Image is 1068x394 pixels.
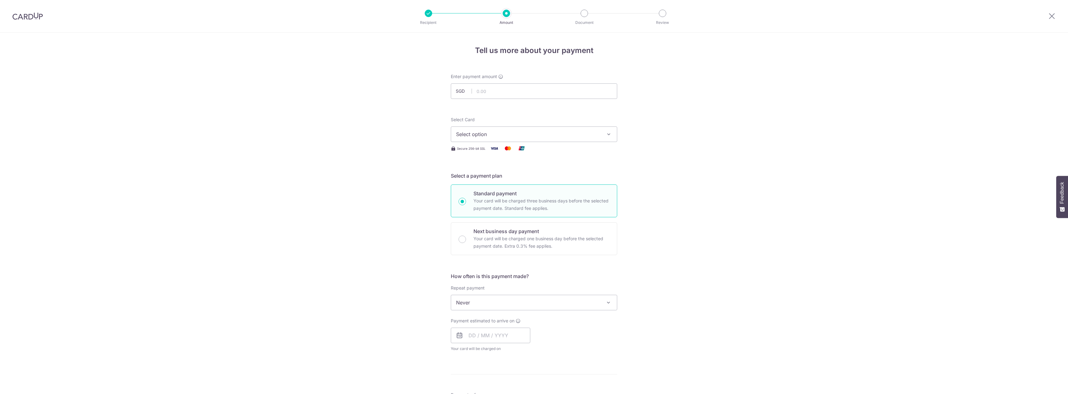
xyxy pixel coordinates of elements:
[451,272,617,280] h5: How often is this payment made?
[640,20,686,26] p: Review
[12,12,43,20] img: CardUp
[405,20,451,26] p: Recipient
[473,228,609,235] p: Next business day payment
[483,20,529,26] p: Amount
[473,197,609,212] p: Your card will be charged three business days before the selected payment date. Standard fee appl...
[1059,182,1065,204] span: Feedback
[451,285,485,291] label: Repeat payment
[451,318,514,324] span: Payment estimated to arrive on
[451,45,617,56] h4: Tell us more about your payment
[488,144,500,152] img: Visa
[451,73,497,80] span: Enter payment amount
[457,146,486,151] span: Secure 256-bit SSL
[456,131,601,138] span: Select option
[473,190,609,197] p: Standard payment
[502,144,514,152] img: Mastercard
[451,117,475,122] span: translation missing: en.payables.payment_networks.credit_card.summary.labels.select_card
[1056,176,1068,218] button: Feedback - Show survey
[451,172,617,179] h5: Select a payment plan
[451,346,530,352] span: Your card will be charged on
[456,88,472,94] span: SGD
[451,328,530,343] input: DD / MM / YYYY
[515,144,528,152] img: Union Pay
[451,83,617,99] input: 0.00
[473,235,609,250] p: Your card will be charged one business day before the selected payment date. Extra 0.3% fee applies.
[451,295,617,310] span: Never
[451,126,617,142] button: Select option
[561,20,607,26] p: Document
[1028,375,1062,391] iframe: Opens a widget where you can find more information
[451,295,617,310] span: Never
